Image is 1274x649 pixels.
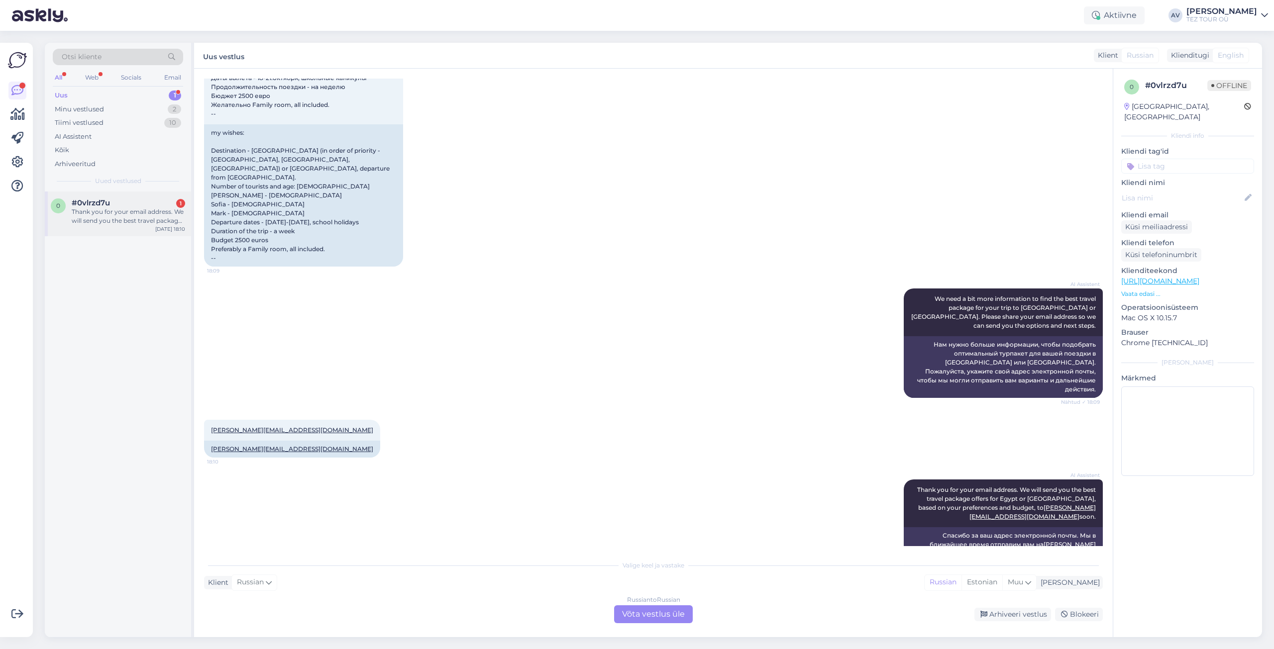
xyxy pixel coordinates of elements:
span: 0 [56,202,60,209]
p: Vaata edasi ... [1121,289,1254,298]
div: Klient [204,577,228,588]
div: [GEOGRAPHIC_DATA], [GEOGRAPHIC_DATA] [1124,101,1244,122]
img: Askly Logo [8,51,27,70]
div: Web [83,71,101,84]
div: Kliendi info [1121,131,1254,140]
div: my wishes: Destination - [GEOGRAPHIC_DATA] (in order of priority - [GEOGRAPHIC_DATA], [GEOGRAPHIC... [204,124,403,267]
input: Lisa nimi [1122,192,1243,203]
div: Estonian [961,575,1002,590]
span: Offline [1207,80,1251,91]
span: Uued vestlused [95,177,141,185]
div: Minu vestlused [55,104,104,114]
div: Kõik [55,145,69,155]
div: [PERSON_NAME] [1186,7,1257,15]
div: Thank you for your email address. We will send you the best travel package offers for Egypt or [G... [72,207,185,225]
div: [PERSON_NAME] [1037,577,1100,588]
p: Mac OS X 10.15.7 [1121,313,1254,323]
span: #0vlrzd7u [72,198,110,207]
p: Kliendi nimi [1121,178,1254,188]
div: Спасибо за ваш адрес электронной почты. Мы в ближайшее время отправим вам на лучшие предложения п... [904,527,1103,580]
div: 10 [164,118,181,128]
div: Email [162,71,183,84]
div: Russian to Russian [627,595,680,604]
span: AI Assistent [1062,280,1100,288]
span: 18:09 [207,267,244,275]
span: Nähtud ✓ 18:09 [1061,398,1100,406]
span: Russian [1127,50,1154,61]
p: Kliendi telefon [1121,238,1254,248]
a: [PERSON_NAME]TEZ TOUR OÜ [1186,7,1268,23]
div: Arhiveeritud [55,159,96,169]
span: 0 [1130,83,1134,91]
div: 1 [169,91,181,100]
div: Võta vestlus üle [614,605,693,623]
div: Küsi meiliaadressi [1121,220,1192,234]
a: [URL][DOMAIN_NAME] [1121,277,1199,285]
div: Aktiivne [1084,6,1145,24]
div: TEZ TOUR OÜ [1186,15,1257,23]
div: Нам нужно больше информации, чтобы подобрать оптимальный турпакет для вашей поездки в [GEOGRAPHIC... [904,336,1103,398]
div: Valige keel ja vastake [204,561,1103,570]
span: We need a bit more information to find the best travel package for your trip to [GEOGRAPHIC_DATA]... [911,295,1097,329]
span: English [1218,50,1244,61]
div: All [53,71,64,84]
div: [DATE] 18:10 [155,225,185,233]
span: AI Assistent [1062,471,1100,479]
label: Uus vestlus [203,49,244,62]
span: Otsi kliente [62,52,102,62]
div: Russian [925,575,961,590]
p: Brauser [1121,327,1254,338]
div: 2 [168,104,181,114]
div: Klienditugi [1167,50,1209,61]
a: [PERSON_NAME][EMAIL_ADDRESS][DOMAIN_NAME] [211,426,373,434]
div: Blokeeri [1055,608,1103,621]
input: Lisa tag [1121,159,1254,174]
p: Klienditeekond [1121,266,1254,276]
div: Uus [55,91,68,100]
div: # 0vlrzd7u [1145,80,1207,92]
div: AV [1168,8,1182,22]
div: Klient [1094,50,1118,61]
div: [PERSON_NAME] [1121,358,1254,367]
div: Arhiveeri vestlus [974,608,1051,621]
div: Küsi telefoninumbrit [1121,248,1201,262]
p: Chrome [TECHNICAL_ID] [1121,338,1254,348]
span: Muu [1008,577,1023,586]
div: Socials [119,71,143,84]
p: Märkmed [1121,373,1254,383]
span: 18:10 [207,458,244,465]
p: Kliendi tag'id [1121,146,1254,157]
p: Operatsioonisüsteem [1121,302,1254,313]
span: Thank you for your email address. We will send you the best travel package offers for Egypt or [G... [917,486,1097,520]
p: Kliendi email [1121,210,1254,220]
span: Russian [237,577,264,588]
div: Tiimi vestlused [55,118,104,128]
div: 1 [176,199,185,208]
div: AI Assistent [55,132,92,142]
a: [PERSON_NAME][EMAIL_ADDRESS][DOMAIN_NAME] [211,445,373,453]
